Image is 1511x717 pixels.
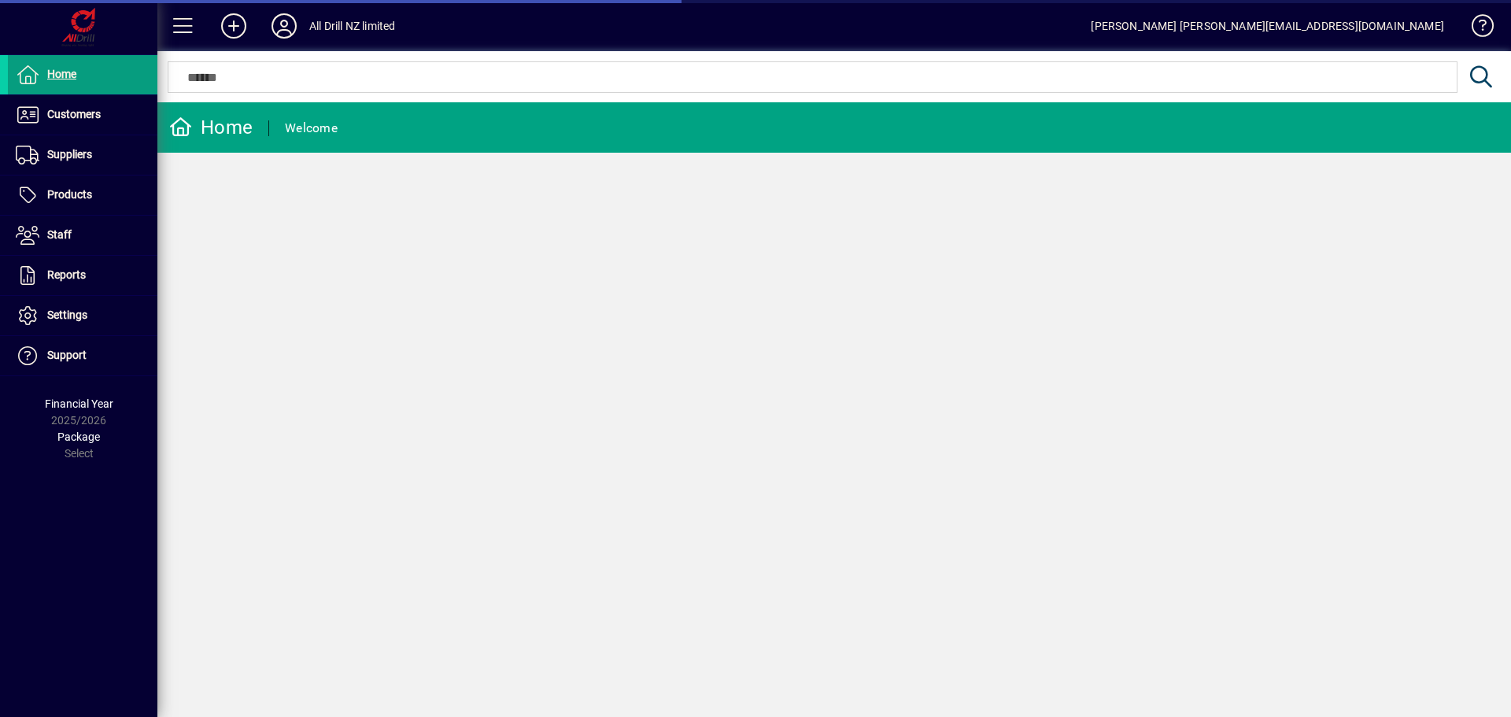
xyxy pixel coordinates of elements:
[309,13,396,39] div: All Drill NZ limited
[47,68,76,80] span: Home
[8,216,157,255] a: Staff
[285,116,338,141] div: Welcome
[8,256,157,295] a: Reports
[47,148,92,161] span: Suppliers
[259,12,309,40] button: Profile
[8,95,157,135] a: Customers
[47,188,92,201] span: Products
[209,12,259,40] button: Add
[8,336,157,375] a: Support
[45,397,113,410] span: Financial Year
[47,309,87,321] span: Settings
[57,431,100,443] span: Package
[169,115,253,140] div: Home
[47,228,72,241] span: Staff
[47,349,87,361] span: Support
[1460,3,1491,54] a: Knowledge Base
[8,135,157,175] a: Suppliers
[47,108,101,120] span: Customers
[1091,13,1444,39] div: [PERSON_NAME] [PERSON_NAME][EMAIL_ADDRESS][DOMAIN_NAME]
[47,268,86,281] span: Reports
[8,296,157,335] a: Settings
[8,176,157,215] a: Products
